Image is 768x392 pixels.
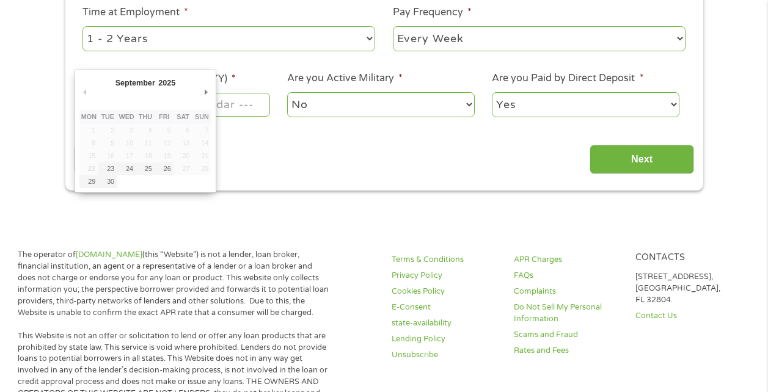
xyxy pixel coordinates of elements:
label: Time at Employment [82,6,188,19]
a: FAQs [514,270,621,281]
abbr: Friday [159,113,169,120]
abbr: Wednesday [119,113,134,120]
div: September [114,74,156,91]
abbr: Monday [81,113,97,120]
button: Next Month [200,84,211,100]
button: 26 [155,162,174,175]
button: 30 [98,175,117,188]
p: The operator of (this “Website”) is not a lender, loan broker, financial institution, an agent or... [18,249,329,318]
label: Are you Active Military [287,72,403,85]
abbr: Tuesday [101,113,114,120]
a: Unsubscribe [392,349,499,361]
div: 2025 [156,74,177,91]
a: Scams and Fraud [514,329,621,341]
button: 24 [117,162,136,175]
abbr: Thursday [139,113,152,120]
a: E-Consent [392,302,499,313]
a: Lending Policy [392,333,499,345]
a: APR Charges [514,254,621,266]
a: Rates and Fees [514,345,621,357]
a: Contact Us [635,310,743,322]
a: Cookies Policy [392,286,499,297]
button: Previous Month [79,84,90,100]
a: Privacy Policy [392,270,499,281]
a: Complaints [514,286,621,297]
button: 29 [79,175,98,188]
button: 25 [136,162,155,175]
h4: Contacts [635,252,743,264]
a: Do Not Sell My Personal Information [514,302,621,325]
a: Terms & Conditions [392,254,499,266]
p: [STREET_ADDRESS], [GEOGRAPHIC_DATA], FL 32804. [635,271,743,306]
abbr: Saturday [177,113,189,120]
button: 23 [98,162,117,175]
a: state-availability [392,318,499,329]
label: Are you Paid by Direct Deposit [492,72,643,85]
abbr: Sunday [195,113,209,120]
a: [DOMAIN_NAME] [76,250,142,260]
label: Pay Frequency [393,6,472,19]
input: Next [590,145,694,175]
